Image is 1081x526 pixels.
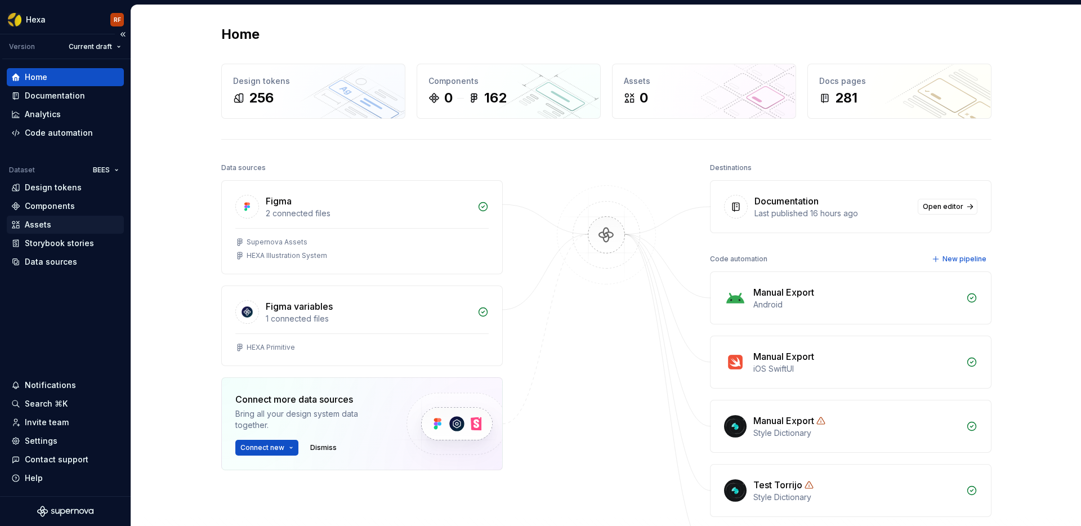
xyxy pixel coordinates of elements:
div: 162 [484,89,507,107]
div: Figma variables [266,300,333,313]
div: Search ⌘K [25,398,68,409]
div: Code automation [25,127,93,139]
div: Analytics [25,109,61,120]
a: Components [7,197,124,215]
a: Figma variables1 connected filesHEXA Primitive [221,286,503,366]
div: Bring all your design system data together. [235,408,387,431]
div: Components [25,200,75,212]
div: Design tokens [233,75,394,87]
a: Components0162 [417,64,601,119]
a: Documentation [7,87,124,105]
div: Dataset [9,166,35,175]
span: Dismiss [310,443,337,452]
a: Docs pages281 [807,64,991,119]
div: Invite team [25,417,69,428]
div: Documentation [25,90,85,101]
a: Storybook stories [7,234,124,252]
div: Connect more data sources [235,393,387,406]
div: Style Dictionary [753,427,959,439]
button: Connect new [235,440,298,456]
div: Docs pages [819,75,980,87]
span: Connect new [240,443,284,452]
div: Manual Export [753,286,814,299]
button: HexaRF [2,7,128,32]
span: BEES [93,166,110,175]
svg: Supernova Logo [37,506,93,517]
div: 256 [249,89,274,107]
span: Open editor [923,202,963,211]
div: Last published 16 hours ago [754,208,911,219]
div: Data sources [25,256,77,268]
div: Android [753,299,959,310]
h2: Home [221,25,260,43]
div: 281 [835,89,857,107]
div: Version [9,42,35,51]
div: 0 [444,89,453,107]
div: Hexa [26,14,46,25]
div: Manual Export [753,414,814,427]
button: Current draft [64,39,126,55]
div: HEXA Illustration System [247,251,327,260]
button: Help [7,469,124,487]
a: Design tokens [7,179,124,197]
div: Manual Export [753,350,814,363]
a: Home [7,68,124,86]
div: Documentation [754,194,819,208]
div: Design tokens [25,182,82,193]
a: Figma2 connected filesSupernova AssetsHEXA Illustration System [221,180,503,274]
div: Storybook stories [25,238,94,249]
button: Collapse sidebar [115,26,131,42]
a: Design tokens256 [221,64,405,119]
div: Assets [25,219,51,230]
div: 1 connected files [266,313,471,324]
div: RF [114,15,121,24]
div: Contact support [25,454,88,465]
div: Help [25,472,43,484]
button: BEES [88,162,124,178]
a: Assets0 [612,64,796,119]
button: Contact support [7,451,124,469]
a: Open editor [918,199,977,215]
button: New pipeline [928,251,991,267]
div: Home [25,72,47,83]
div: iOS SwiftUI [753,363,959,375]
div: Destinations [710,160,752,176]
div: HEXA Primitive [247,343,295,352]
button: Notifications [7,376,124,394]
div: Assets [624,75,784,87]
div: Code automation [710,251,767,267]
div: 2 connected files [266,208,471,219]
div: Components [428,75,589,87]
div: Test Torrijo [753,478,802,492]
span: Current draft [69,42,112,51]
a: Data sources [7,253,124,271]
a: Assets [7,216,124,234]
div: Settings [25,435,57,447]
a: Code automation [7,124,124,142]
img: a56d5fbf-f8ab-4a39-9705-6fc7187585ab.png [8,13,21,26]
a: Settings [7,432,124,450]
div: Notifications [25,380,76,391]
div: Data sources [221,160,266,176]
span: New pipeline [942,255,986,264]
div: Figma [266,194,292,208]
div: 0 [640,89,648,107]
a: Analytics [7,105,124,123]
div: Supernova Assets [247,238,307,247]
a: Invite team [7,413,124,431]
div: Style Dictionary [753,492,959,503]
button: Dismiss [305,440,342,456]
button: Search ⌘K [7,395,124,413]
